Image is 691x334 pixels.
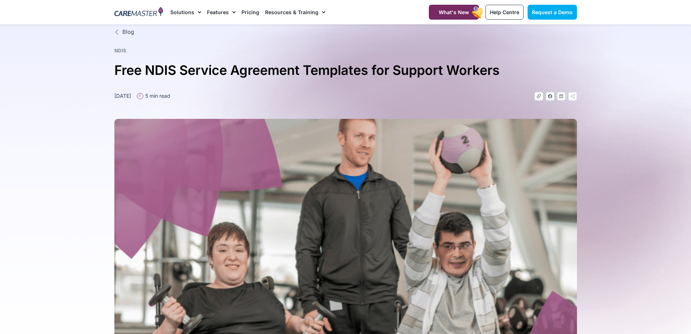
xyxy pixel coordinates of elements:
span: Blog [121,28,134,36]
h1: Free NDIS Service Agreement Templates for Support Workers [114,60,577,81]
a: Blog [114,28,577,36]
span: Request a Demo [532,9,573,15]
a: Request a Demo [528,5,577,20]
a: NDIS [114,48,126,53]
time: [DATE] [114,93,131,99]
a: What's New [429,5,479,20]
img: CareMaster Logo [114,7,163,18]
span: 5 min read [143,92,170,100]
span: What's New [439,9,469,15]
span: Help Centre [490,9,519,15]
a: Help Centre [485,5,524,20]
